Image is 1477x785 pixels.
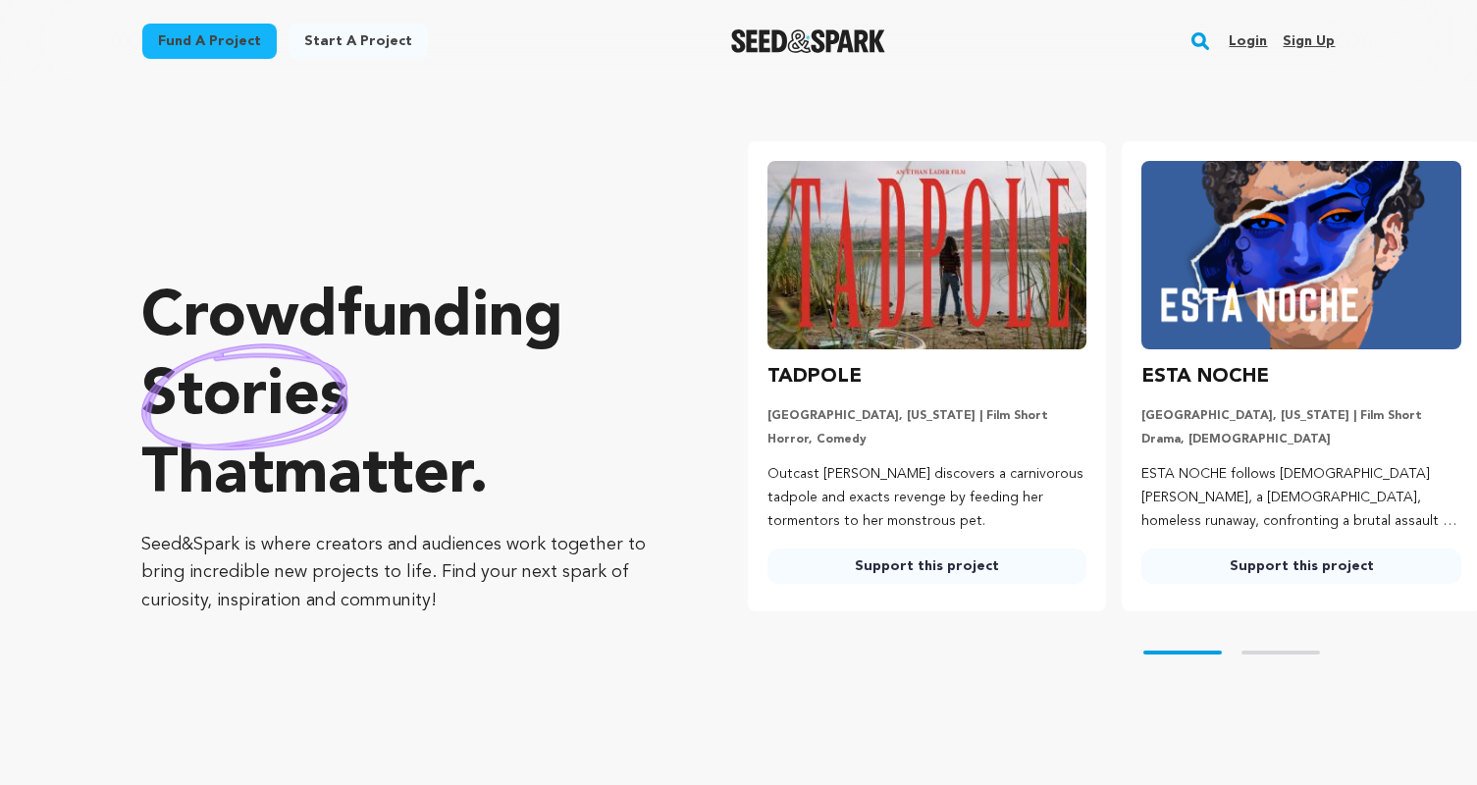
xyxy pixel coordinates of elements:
img: TADPOLE image [767,161,1087,349]
img: hand sketched image [141,343,348,450]
p: Horror, Comedy [767,432,1087,447]
a: Support this project [767,549,1087,584]
p: [GEOGRAPHIC_DATA], [US_STATE] | Film Short [767,408,1087,424]
a: Support this project [1141,549,1461,584]
a: Seed&Spark Homepage [731,29,885,53]
p: Seed&Spark is where creators and audiences work together to bring incredible new projects to life... [141,531,669,615]
img: Seed&Spark Logo Dark Mode [731,29,885,53]
img: ESTA NOCHE image [1141,161,1461,349]
p: Drama, [DEMOGRAPHIC_DATA] [1141,432,1461,447]
p: ESTA NOCHE follows [DEMOGRAPHIC_DATA] [PERSON_NAME], a [DEMOGRAPHIC_DATA], homeless runaway, conf... [1141,463,1461,533]
a: Start a project [289,24,428,59]
p: Crowdfunding that . [141,280,669,515]
p: Outcast [PERSON_NAME] discovers a carnivorous tadpole and exacts revenge by feeding her tormentor... [767,463,1087,533]
h3: ESTA NOCHE [1141,361,1269,392]
p: [GEOGRAPHIC_DATA], [US_STATE] | Film Short [1141,408,1461,424]
a: Sign up [1283,26,1335,57]
a: Login [1229,26,1267,57]
h3: TADPOLE [767,361,862,392]
span: matter [274,445,469,507]
a: Fund a project [142,24,277,59]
